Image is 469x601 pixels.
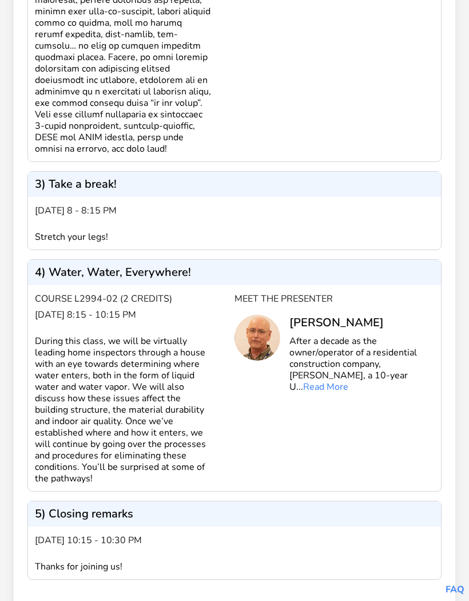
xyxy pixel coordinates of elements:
[35,308,234,322] span: [DATE] 8:15 - 10:15 pm
[35,292,234,306] span: Course L2994-02 (2 credits)
[234,292,434,306] div: Meet the Presenter
[289,315,434,331] div: [PERSON_NAME]
[35,335,234,484] div: During this class, we will be virtually leading home inspectors through a house with an eye towar...
[35,561,234,572] div: Thanks for joining us!
[35,267,191,278] p: 4) Water, Water, Everywhere!
[35,231,234,243] div: Stretch your legs!
[35,204,234,218] span: [DATE] 8 - 8:15 pm
[289,335,434,393] p: After a decade as the owner/operator of a residential construction company, [PERSON_NAME], a 10-y...
[446,583,464,596] a: FAQ
[303,381,348,393] a: Read More
[35,179,117,190] p: 3) Take a break!
[35,508,133,520] p: 5) Closing remarks
[35,533,234,547] span: [DATE] 10:15 - 10:30 pm
[234,315,280,361] img: Tom Sherman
